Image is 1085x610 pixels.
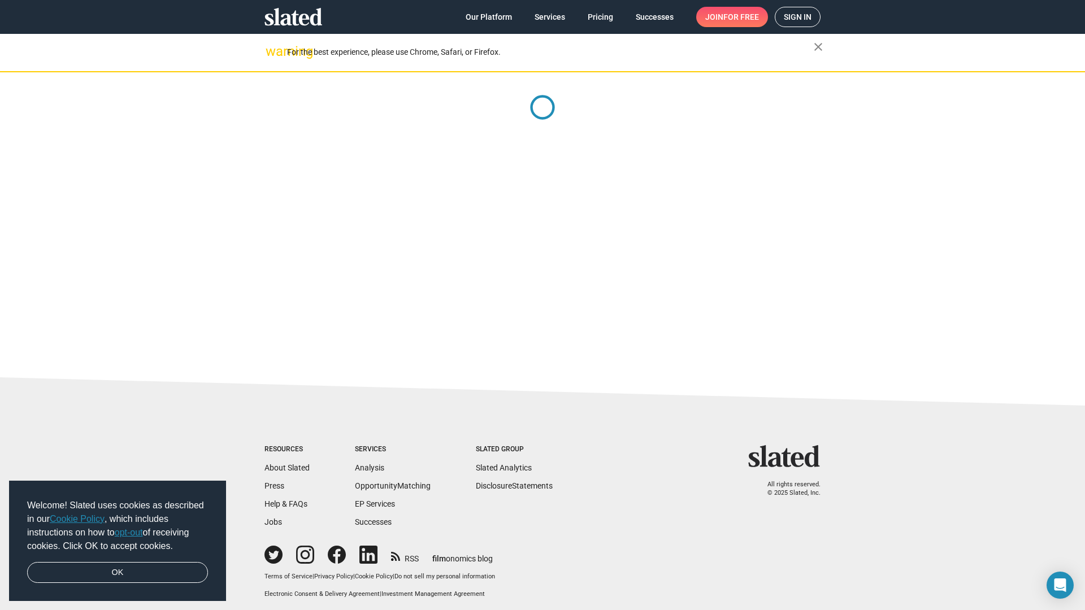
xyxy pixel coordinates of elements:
[264,573,313,580] a: Terms of Service
[264,590,380,598] a: Electronic Consent & Delivery Agreement
[579,7,622,27] a: Pricing
[775,7,821,27] a: Sign in
[391,547,419,564] a: RSS
[264,499,307,508] a: Help & FAQs
[27,499,208,553] span: Welcome! Slated uses cookies as described in our , which includes instructions on how to of recei...
[355,517,392,526] a: Successes
[393,573,394,580] span: |
[314,573,353,580] a: Privacy Policy
[313,573,314,580] span: |
[705,7,759,27] span: Join
[476,445,553,454] div: Slated Group
[432,554,446,563] span: film
[50,514,105,524] a: Cookie Policy
[264,517,282,526] a: Jobs
[266,45,279,58] mat-icon: warning
[636,7,674,27] span: Successes
[811,40,825,54] mat-icon: close
[432,544,493,564] a: filmonomics blog
[355,463,384,472] a: Analysis
[466,7,512,27] span: Our Platform
[9,481,226,602] div: cookieconsent
[287,45,814,60] div: For the best experience, please use Chrome, Safari, or Firefox.
[355,499,395,508] a: EP Services
[476,463,532,472] a: Slated Analytics
[355,573,393,580] a: Cookie Policy
[27,562,208,583] a: dismiss cookie message
[115,528,143,537] a: opt-out
[381,590,485,598] a: Investment Management Agreement
[784,7,811,27] span: Sign in
[723,7,759,27] span: for free
[756,481,821,497] p: All rights reserved. © 2025 Slated, Inc.
[627,7,683,27] a: Successes
[264,463,310,472] a: About Slated
[696,7,768,27] a: Joinfor free
[353,573,355,580] span: |
[380,590,381,598] span: |
[394,573,495,581] button: Do not sell my personal information
[588,7,613,27] span: Pricing
[457,7,521,27] a: Our Platform
[1047,572,1074,599] div: Open Intercom Messenger
[264,481,284,490] a: Press
[355,445,431,454] div: Services
[355,481,431,490] a: OpportunityMatching
[476,481,553,490] a: DisclosureStatements
[526,7,574,27] a: Services
[264,445,310,454] div: Resources
[535,7,565,27] span: Services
